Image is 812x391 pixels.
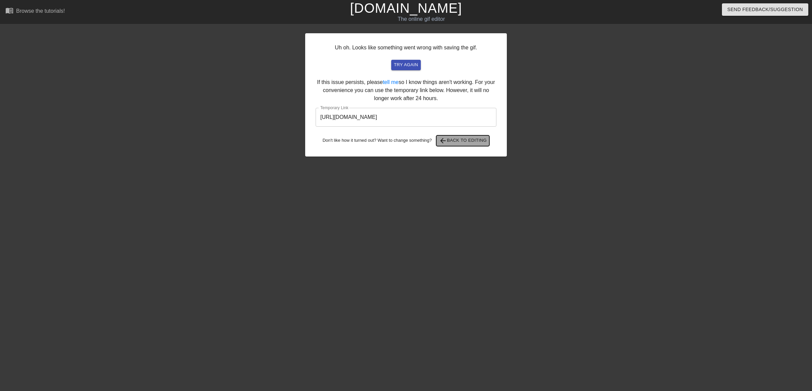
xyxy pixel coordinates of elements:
[391,60,421,70] button: try again
[722,3,808,16] button: Send Feedback/Suggestion
[5,6,13,14] span: menu_book
[5,6,65,17] a: Browse the tutorials!
[394,61,418,69] span: try again
[16,8,65,14] div: Browse the tutorials!
[274,15,568,23] div: The online gif editor
[305,33,507,157] div: Uh oh. Looks like something went wrong with saving the gif. If this issue persists, please so I k...
[439,137,447,145] span: arrow_back
[383,79,399,85] a: tell me
[439,137,487,145] span: Back to Editing
[316,108,496,127] input: bare
[350,1,462,15] a: [DOMAIN_NAME]
[727,5,803,14] span: Send Feedback/Suggestion
[436,135,490,146] button: Back to Editing
[316,135,496,146] div: Don't like how it turned out? Want to change something?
